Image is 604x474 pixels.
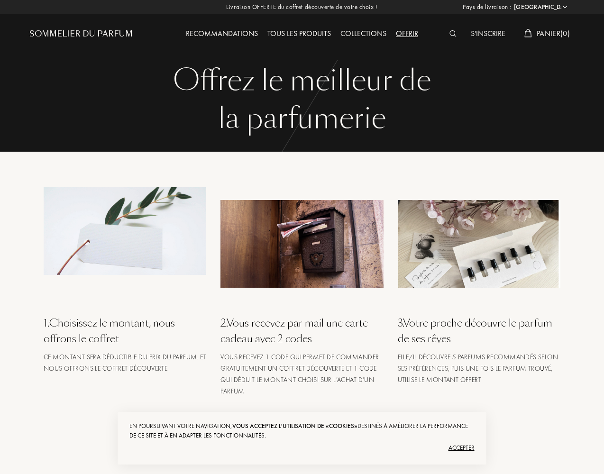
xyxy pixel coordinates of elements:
h2: Choisissez votre offre [37,435,567,467]
div: Elle/il découvre 5 parfums recommandés selon ses préférences, puis une fois le parfum trouvé, uti... [398,351,560,385]
div: la parfumerie [37,100,567,137]
div: Recommandations [181,28,263,40]
div: En poursuivant votre navigation, destinés à améliorer la performance de ce site et à en adapter l... [129,421,474,440]
div: S'inscrire [466,28,510,40]
a: Offrir [391,28,423,38]
a: Recommandations [181,28,263,38]
span: Panier ( 0 ) [537,28,570,38]
a: Sommelier du Parfum [29,28,133,40]
div: Ce montant sera déductible du prix du parfum. Et nous offrons le coffret découverte [44,351,206,374]
a: Collections [336,28,391,38]
img: gift_3.jpg [398,200,560,288]
div: Vous recevez 1 code qui permet de commander gratuitement un coffret découverte et 1 code qui dédu... [220,351,383,397]
div: Accepter [129,440,474,456]
img: search_icn_white.svg [449,30,457,37]
a: S'inscrire [466,28,510,38]
div: Offrir [391,28,423,40]
span: vous acceptez l'utilisation de «cookies» [232,422,357,430]
img: cart_white.svg [524,29,532,37]
span: Pays de livraison : [463,2,512,12]
div: 1 . Choisissez le montant, nous offrons le coffret [44,315,206,346]
div: Tous les produits [263,28,336,40]
div: Collections [336,28,391,40]
div: Offrez le meilleur de [37,62,567,100]
img: gift_2.jpg [220,200,383,288]
div: 3 . Votre proche découvre le parfum de ses rêves [398,315,560,346]
a: Tous les produits [263,28,336,38]
div: 2 . Vous recevez par mail une carte cadeau avec 2 codes [220,315,383,346]
img: gift_1.jpg [44,187,206,275]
